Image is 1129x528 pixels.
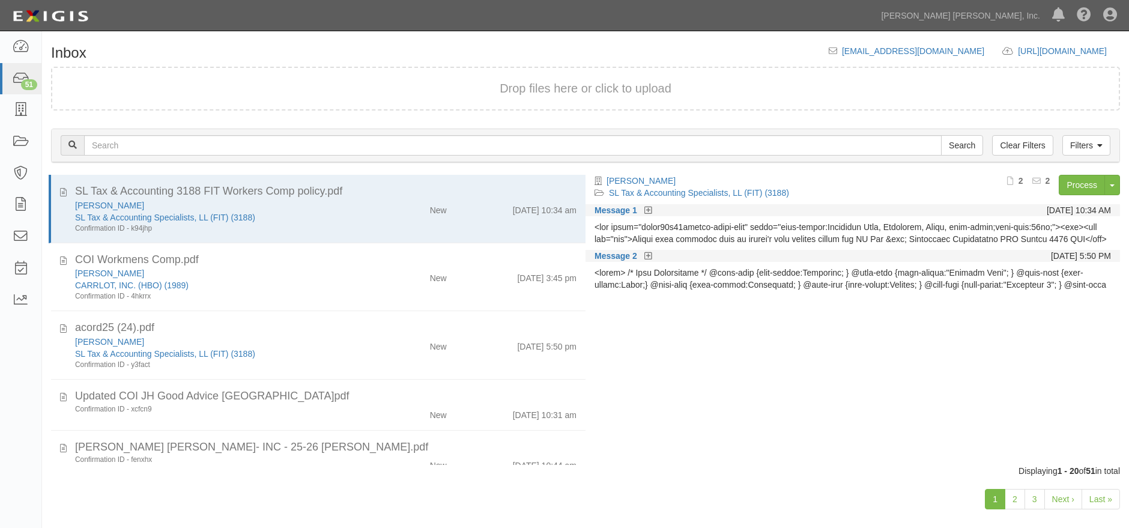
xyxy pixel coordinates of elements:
[517,267,577,284] div: [DATE] 3:45 pm
[75,201,144,210] a: [PERSON_NAME]
[842,46,984,56] a: [EMAIL_ADDRESS][DOMAIN_NAME]
[1058,466,1079,476] b: 1 - 20
[513,199,577,216] div: [DATE] 10:34 am
[1005,489,1025,509] a: 2
[609,188,789,198] a: SL Tax & Accounting Specialists, LL (FIT) (3188)
[75,404,360,414] div: Confirmation ID - xcfcn9
[75,213,255,222] a: SL Tax & Accounting Specialists, LL (FIT) (3188)
[75,267,360,279] div: Jennifer Carr
[985,489,1005,509] a: 1
[75,440,577,455] div: Jackson Hewitt- INC - 25-26 Schissler.pdf
[1025,489,1045,509] a: 3
[1018,46,1120,56] a: [URL][DOMAIN_NAME]
[75,211,360,223] div: SL Tax & Accounting Specialists, LL (FIT) (3188)
[992,135,1053,156] a: Clear Filters
[75,360,360,370] div: Confirmation ID - y3fact
[75,281,189,290] a: CARRLOT, INC. (HBO) (1989)
[513,455,577,472] div: [DATE] 10:44 am
[1082,489,1120,509] a: Last »
[75,348,360,360] div: SL Tax & Accounting Specialists, LL (FIT) (3188)
[75,389,577,404] div: Updated COI JH Good Advice Danbury.pdf
[1059,175,1105,195] a: Process
[75,184,577,199] div: SL Tax & Accounting 3188 FIT Workers Comp policy.pdf
[586,250,1120,262] div: Message 2 [DATE] 5:50 PM
[1019,176,1023,186] b: 2
[517,336,577,353] div: [DATE] 5:50 pm
[1086,466,1095,476] b: 51
[595,221,1111,245] div: <lor ipsum="dolor90s41ametco-adipi-elit" seddo="eius-tempor:Incididun Utla, Etdolorem, Aliqu, eni...
[430,404,447,421] div: New
[430,267,447,284] div: New
[595,267,1111,291] div: <lorem> /* Ipsu Dolorsitame */ @cons-adip {elit-seddoe:Temporinc; } @utla-etdo {magn-aliqua:"Enim...
[75,455,360,465] div: Confirmation ID - fenxhx
[595,250,637,262] a: Message 2
[75,320,577,336] div: acord25 (24).pdf
[1047,204,1111,216] div: [DATE] 10:34 AM
[1077,8,1091,23] i: Help Center - Complianz
[75,199,360,211] div: Stephanie Ellis
[42,465,1129,477] div: Displaying of in total
[430,455,447,472] div: New
[586,204,1120,216] div: Message 1 [DATE] 10:34 AM
[430,336,447,353] div: New
[51,45,86,61] h1: Inbox
[1062,135,1110,156] a: Filters
[607,176,676,186] a: [PERSON_NAME]
[941,135,983,156] input: Search
[595,204,637,216] a: Message 1
[75,269,144,278] a: [PERSON_NAME]
[500,80,671,97] button: Drop files here or click to upload
[21,79,37,90] div: 51
[1046,176,1050,186] b: 2
[84,135,942,156] input: Search
[75,291,360,302] div: Confirmation ID - 4hkrrx
[75,252,577,268] div: COI Workmens Comp.pdf
[430,199,447,216] div: New
[1044,489,1082,509] a: Next ›
[1051,250,1111,262] div: [DATE] 5:50 PM
[75,337,144,347] a: [PERSON_NAME]
[75,349,255,359] a: SL Tax & Accounting Specialists, LL (FIT) (3188)
[75,336,360,348] div: Stephanie Ellis
[75,279,360,291] div: CARRLOT, INC. (HBO) (1989)
[875,4,1046,28] a: [PERSON_NAME] [PERSON_NAME], Inc.
[9,5,92,27] img: logo-5460c22ac91f19d4615b14bd174203de0afe785f0fc80cf4dbbc73dc1793850b.png
[75,223,360,234] div: Confirmation ID - k94jhp
[513,404,577,421] div: [DATE] 10:31 am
